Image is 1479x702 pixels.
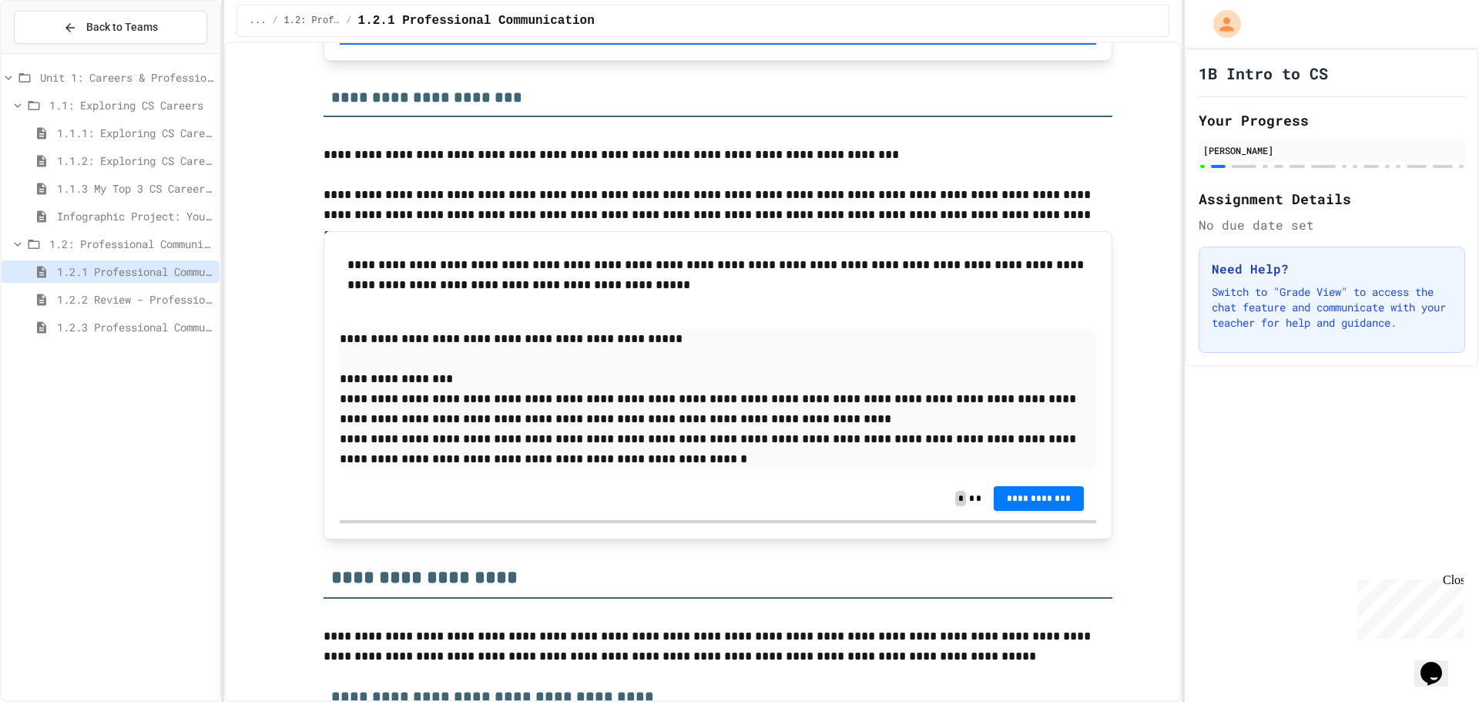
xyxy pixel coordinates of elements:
div: No due date set [1199,216,1465,234]
span: 1.2.1 Professional Communication [57,264,213,280]
span: 1.2: Professional Communication [284,15,340,27]
div: [PERSON_NAME] [1203,143,1461,157]
span: 1.1.2: Exploring CS Careers - Review [57,153,213,169]
iframe: chat widget [1414,640,1464,687]
span: Infographic Project: Your favorite CS [57,208,213,224]
iframe: chat widget [1351,573,1464,639]
h1: 1B Intro to CS [1199,62,1328,84]
div: Chat with us now!Close [6,6,106,98]
span: / [346,15,351,27]
h2: Assignment Details [1199,188,1465,210]
p: Switch to "Grade View" to access the chat feature and communicate with your teacher for help and ... [1212,284,1452,331]
h2: Your Progress [1199,109,1465,131]
span: 1.1.1: Exploring CS Careers [57,125,213,141]
button: Back to Teams [14,11,207,44]
span: Unit 1: Careers & Professionalism [40,69,213,86]
span: 1.2.3 Professional Communication Challenge [57,319,213,335]
span: 1.2: Professional Communication [49,236,213,252]
div: My Account [1197,6,1245,42]
span: 1.2.1 Professional Communication [358,12,595,30]
span: Back to Teams [86,19,158,35]
span: ... [250,15,267,27]
span: 1.1.3 My Top 3 CS Careers! [57,180,213,196]
h3: Need Help? [1212,260,1452,278]
span: 1.1: Exploring CS Careers [49,97,213,113]
span: 1.2.2 Review - Professional Communication [57,291,213,307]
span: / [272,15,277,27]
